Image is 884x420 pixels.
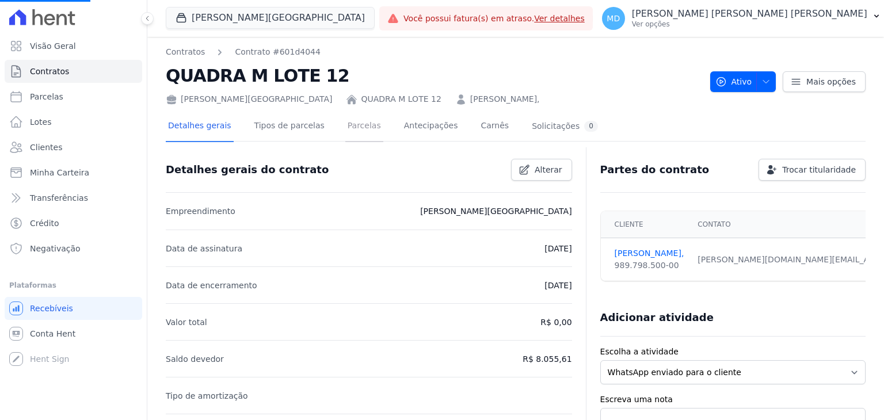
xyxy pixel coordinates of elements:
[5,212,142,235] a: Crédito
[420,204,571,218] p: [PERSON_NAME][GEOGRAPHIC_DATA]
[600,311,714,324] h3: Adicionar atividade
[511,159,572,181] a: Alterar
[600,394,866,406] label: Escreva uma nota
[532,121,598,132] div: Solicitações
[544,242,571,255] p: [DATE]
[5,110,142,133] a: Lotes
[632,8,867,20] p: [PERSON_NAME] [PERSON_NAME] [PERSON_NAME]
[30,66,69,77] span: Contratos
[166,242,242,255] p: Data de assinatura
[166,46,701,58] nav: Breadcrumb
[523,352,571,366] p: R$ 8.055,61
[30,116,52,128] span: Lotes
[470,93,540,105] a: [PERSON_NAME],
[30,91,63,102] span: Parcelas
[806,76,856,87] span: Mais opções
[252,112,327,142] a: Tipos de parcelas
[534,14,585,23] a: Ver detalhes
[166,204,235,218] p: Empreendimento
[529,112,600,142] a: Solicitações0
[166,278,257,292] p: Data de encerramento
[166,163,329,177] h3: Detalhes gerais do contrato
[535,164,562,175] span: Alterar
[166,389,248,403] p: Tipo de amortização
[345,112,383,142] a: Parcelas
[5,136,142,159] a: Clientes
[30,167,89,178] span: Minha Carteira
[166,93,332,105] div: [PERSON_NAME][GEOGRAPHIC_DATA]
[166,315,207,329] p: Valor total
[600,163,710,177] h3: Partes do contrato
[9,278,138,292] div: Plataformas
[5,237,142,260] a: Negativação
[783,71,866,92] a: Mais opções
[402,112,460,142] a: Antecipações
[5,85,142,108] a: Parcelas
[166,352,224,366] p: Saldo devedor
[5,186,142,209] a: Transferências
[632,20,867,29] p: Ver opções
[5,35,142,58] a: Visão Geral
[5,297,142,320] a: Recebíveis
[544,278,571,292] p: [DATE]
[540,315,571,329] p: R$ 0,00
[5,322,142,345] a: Conta Hent
[166,63,701,89] h2: QUADRA M LOTE 12
[30,303,73,314] span: Recebíveis
[361,93,441,105] a: QUADRA M LOTE 12
[166,46,321,58] nav: Breadcrumb
[710,71,776,92] button: Ativo
[5,161,142,184] a: Minha Carteira
[759,159,866,181] a: Trocar titularidade
[584,121,598,132] div: 0
[166,112,234,142] a: Detalhes gerais
[30,243,81,254] span: Negativação
[235,46,321,58] a: Contrato #601d4044
[615,259,684,272] div: 989.798.500-00
[30,217,59,229] span: Crédito
[607,14,620,22] span: MD
[166,46,205,58] a: Contratos
[615,247,684,259] a: [PERSON_NAME],
[478,112,511,142] a: Carnês
[30,328,75,339] span: Conta Hent
[166,7,375,29] button: [PERSON_NAME][GEOGRAPHIC_DATA]
[403,13,585,25] span: Você possui fatura(s) em atraso.
[782,164,856,175] span: Trocar titularidade
[30,40,76,52] span: Visão Geral
[601,211,691,238] th: Cliente
[30,142,62,153] span: Clientes
[715,71,752,92] span: Ativo
[30,192,88,204] span: Transferências
[600,346,866,358] label: Escolha a atividade
[5,60,142,83] a: Contratos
